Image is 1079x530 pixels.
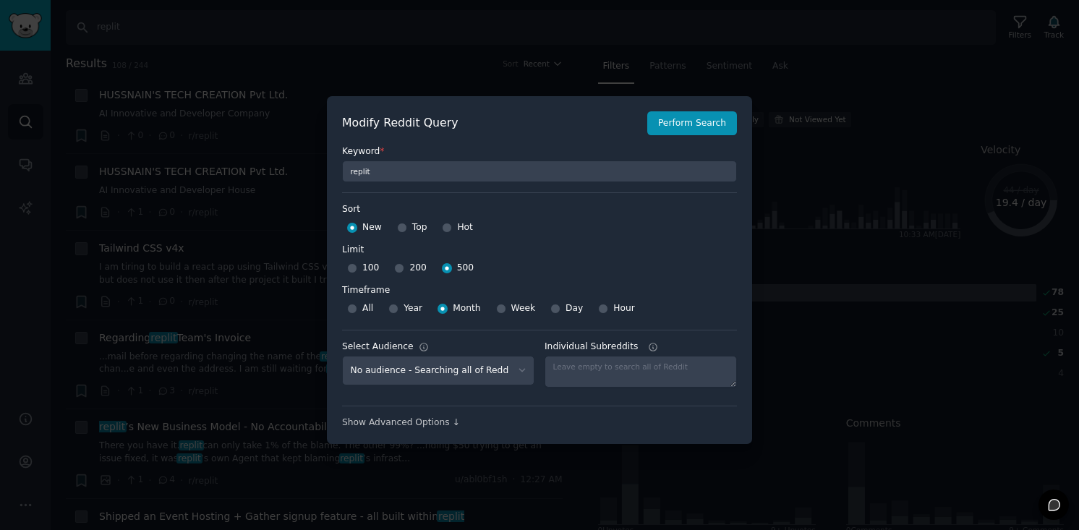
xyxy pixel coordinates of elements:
[453,302,480,315] span: Month
[342,203,737,216] label: Sort
[342,279,737,297] label: Timeframe
[342,341,414,354] div: Select Audience
[647,111,737,136] button: Perform Search
[545,341,737,354] label: Individual Subreddits
[342,244,364,257] div: Limit
[566,302,583,315] span: Day
[613,302,635,315] span: Hour
[342,114,639,132] h2: Modify Reddit Query
[342,416,737,429] div: Show Advanced Options ↓
[362,302,373,315] span: All
[457,262,474,275] span: 500
[342,161,737,182] input: Keyword to search on Reddit
[342,145,737,158] label: Keyword
[412,221,427,234] span: Top
[362,262,379,275] span: 100
[362,221,382,234] span: New
[409,262,426,275] span: 200
[404,302,422,315] span: Year
[457,221,473,234] span: Hot
[511,302,536,315] span: Week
